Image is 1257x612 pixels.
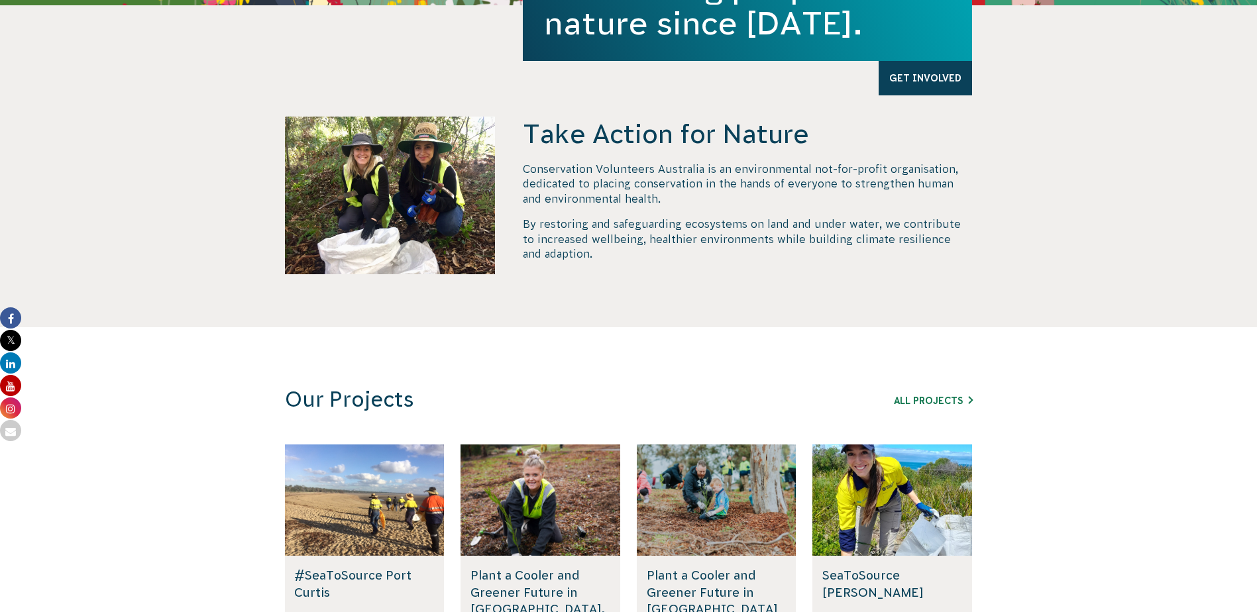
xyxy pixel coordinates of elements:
[523,162,972,206] p: Conservation Volunteers Australia is an environmental not-for-profit organisation, dedicated to p...
[294,567,434,600] h5: #SeaToSource Port Curtis
[822,567,962,600] h5: SeaToSource [PERSON_NAME]
[285,387,794,413] h3: Our Projects
[894,395,973,406] a: All Projects
[879,61,972,95] a: Get Involved
[523,117,972,151] h4: Take Action for Nature
[523,217,972,261] p: By restoring and safeguarding ecosystems on land and under water, we contribute to increased well...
